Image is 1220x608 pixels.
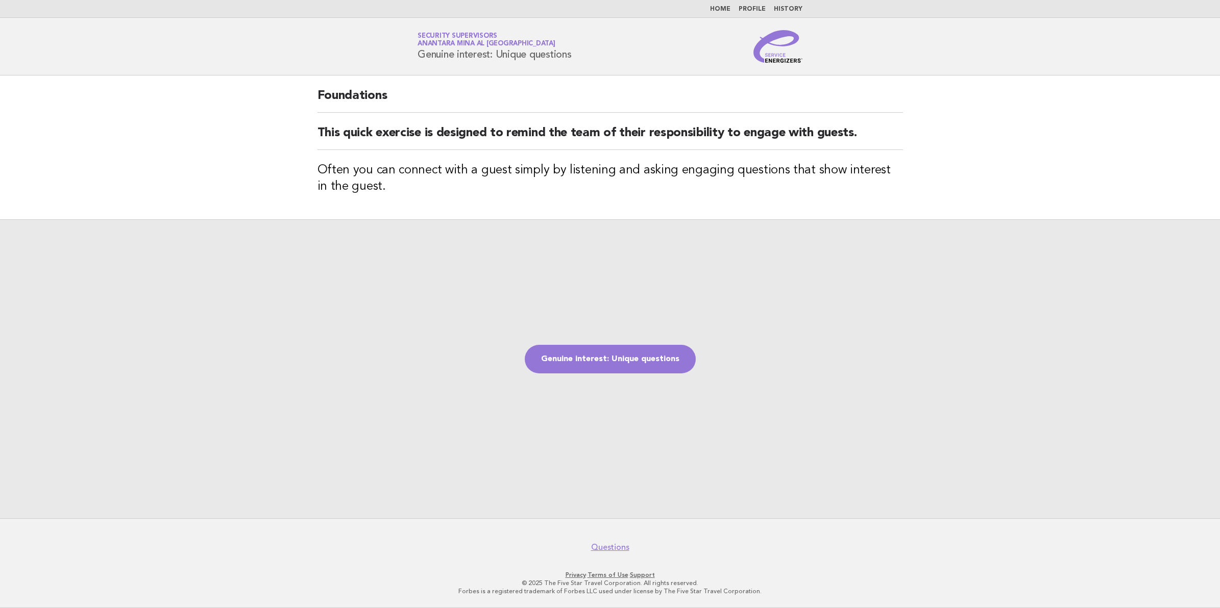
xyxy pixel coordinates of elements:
[298,571,922,579] p: · ·
[591,542,629,552] a: Questions
[418,33,572,60] h1: Genuine interest: Unique questions
[525,345,696,373] a: Genuine interest: Unique questions
[298,587,922,595] p: Forbes is a registered trademark of Forbes LLC used under license by The Five Star Travel Corpora...
[774,6,802,12] a: History
[710,6,730,12] a: Home
[418,41,555,47] span: Anantara Mina al [GEOGRAPHIC_DATA]
[298,579,922,587] p: © 2025 The Five Star Travel Corporation. All rights reserved.
[318,125,903,150] h2: This quick exercise is designed to remind the team of their responsibility to engage with guests.
[318,88,903,113] h2: Foundations
[318,162,903,195] h3: Often you can connect with a guest simply by listening and asking engaging questions that show in...
[630,571,655,578] a: Support
[739,6,766,12] a: Profile
[418,33,555,47] a: Security SupervisorsAnantara Mina al [GEOGRAPHIC_DATA]
[588,571,628,578] a: Terms of Use
[753,30,802,63] img: Service Energizers
[566,571,586,578] a: Privacy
